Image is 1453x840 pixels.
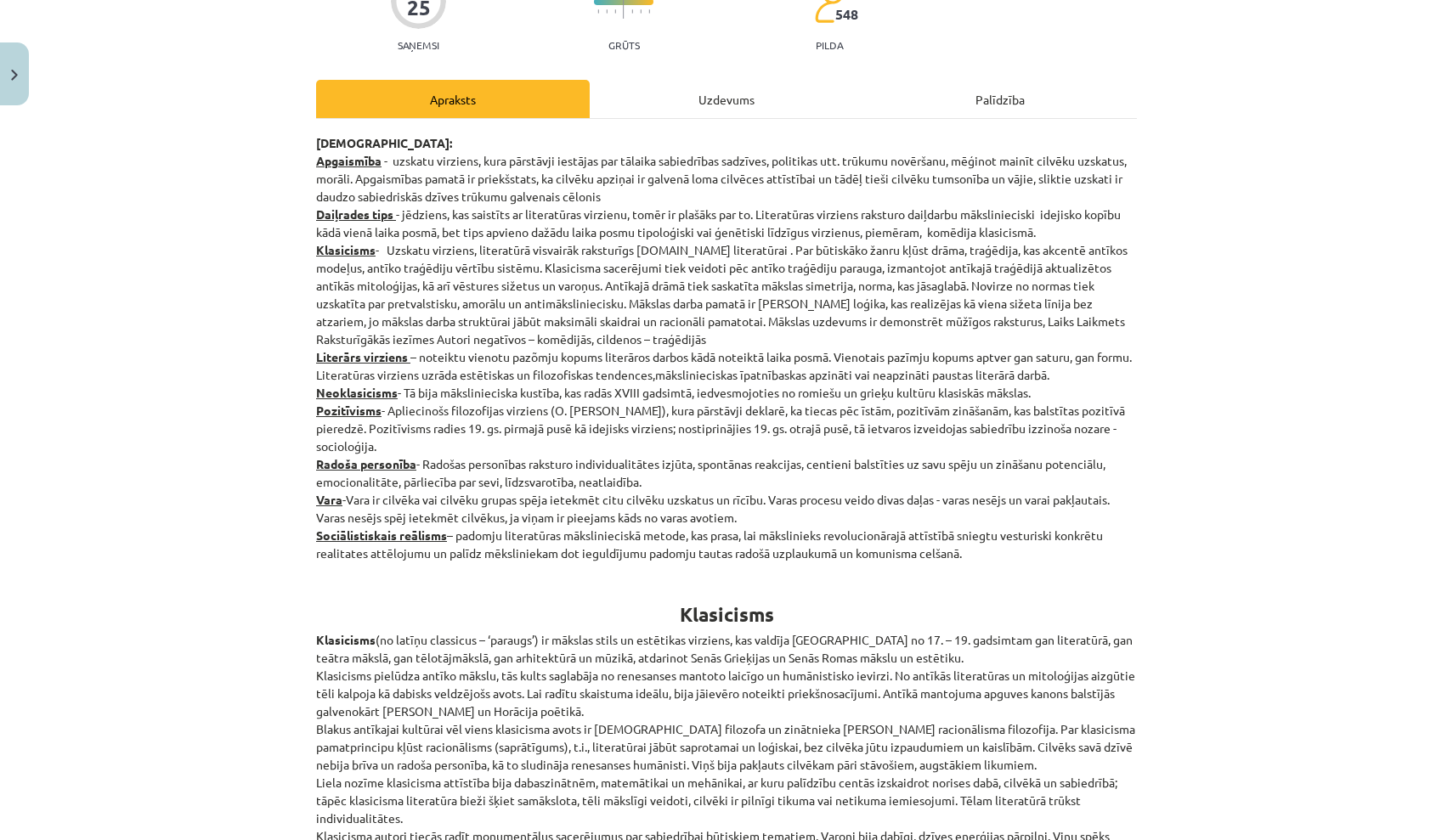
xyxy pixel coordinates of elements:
img: icon-short-line-57e1e144782c952c97e751825c79c345078a6d821885a25fce030b3d8c18986b.svg [631,9,633,14]
img: icon-short-line-57e1e144782c952c97e751825c79c345078a6d821885a25fce030b3d8c18986b.svg [597,9,599,14]
p: pilda [816,39,843,51]
img: icon-close-lesson-0947bae3869378f0d4975bcd49f059093ad1ed9edebbc8119c70593378902aed.svg [11,70,18,81]
img: icon-short-line-57e1e144782c952c97e751825c79c345078a6d821885a25fce030b3d8c18986b.svg [606,9,608,14]
strong: Daiļrades tips [316,206,393,222]
img: icon-short-line-57e1e144782c952c97e751825c79c345078a6d821885a25fce030b3d8c18986b.svg [640,9,642,14]
strong: Klasicisms [316,242,376,257]
p: Grūts [608,39,640,51]
div: Apraksts [316,80,590,118]
strong: Radoša personība [316,456,416,471]
strong: Neoklasicisms [316,385,398,400]
span: 548 [835,7,858,22]
strong: [DEMOGRAPHIC_DATA]: [316,135,452,150]
u: Apgaismība [316,153,382,168]
p: Saņemsi [391,39,446,51]
img: icon-short-line-57e1e144782c952c97e751825c79c345078a6d821885a25fce030b3d8c18986b.svg [614,9,616,14]
strong: Vara [316,492,342,507]
img: icon-short-line-57e1e144782c952c97e751825c79c345078a6d821885a25fce030b3d8c18986b.svg [648,9,650,14]
b: Klasicisms [680,602,774,627]
strong: Sociālistiskais reālisms [316,527,447,543]
strong: Pozitīvisms [316,403,382,418]
div: Palīdzība [863,80,1137,118]
strong: Literārs virziens [316,349,408,364]
p: - uzskatu virziens, kura pārstāvji iestājas par tālaika sabiedrības sadzīves, politikas utt. trūk... [316,134,1137,562]
strong: Klasicisms [316,632,376,647]
div: Uzdevums [590,80,863,118]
